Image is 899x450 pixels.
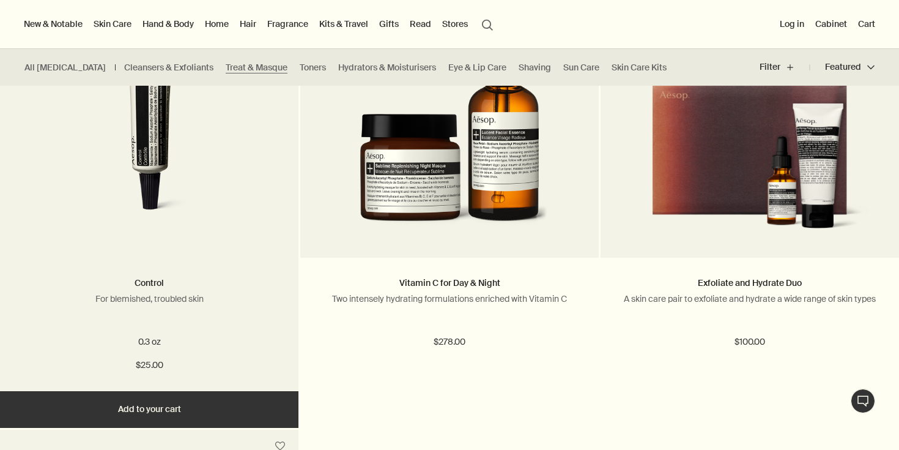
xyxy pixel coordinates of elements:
[856,16,878,32] button: Cart
[813,16,849,32] a: Cabinet
[619,293,881,304] p: A skin care pair to exfoliate and hydrate a wide range of skin types
[760,53,810,82] button: Filter
[440,16,470,32] button: Stores
[448,62,506,73] a: Eye & Lip Care
[399,277,500,288] a: Vitamin C for Day & Night
[407,16,434,32] a: Read
[21,16,85,32] button: New & Notable
[91,16,134,32] a: Skin Care
[202,16,231,32] a: Home
[317,16,371,32] a: Kits & Travel
[734,335,765,350] span: $100.00
[135,277,164,288] a: Control
[519,62,551,73] a: Shaving
[851,389,875,413] button: Live Assistance
[338,62,436,73] a: Hydrators & Moisturisers
[18,293,280,304] p: For blemished, troubled skin
[377,16,401,32] a: Gifts
[20,13,278,239] img: Control in plastic tube
[265,16,311,32] a: Fragrance
[140,16,196,32] a: Hand & Body
[698,277,802,288] a: Exfoliate and Hydrate Duo
[619,81,881,240] img: A facial exfoliant and oil alongside a recycled cardboard gift box.
[476,12,498,36] button: Open search
[226,62,287,73] a: Treat & Masque
[300,13,599,258] a: Vitamin C for Day & Night: Lucent Facial Concentrate and Sublime Replenishing Night Masque
[24,62,106,73] a: All [MEDICAL_DATA]
[237,16,259,32] a: Hair
[601,13,899,258] a: A facial exfoliant and oil alongside a recycled cardboard gift box.
[300,62,326,73] a: Toners
[563,62,599,73] a: Sun Care
[319,293,580,304] p: Two intensely hydrating formulations enriched with Vitamin C
[136,358,163,373] span: $25.00
[434,335,465,350] span: $278.00
[124,62,213,73] a: Cleansers & Exfoliants
[810,53,875,82] button: Featured
[350,13,549,239] img: Vitamin C for Day & Night: Lucent Facial Concentrate and Sublime Replenishing Night Masque
[612,62,667,73] a: Skin Care Kits
[777,16,807,32] button: Log in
